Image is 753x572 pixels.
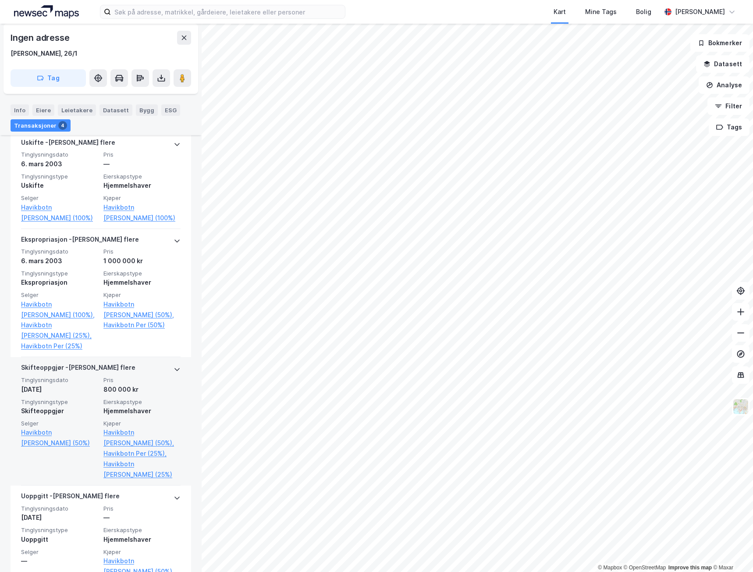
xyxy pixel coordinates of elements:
[103,159,181,169] div: —
[690,34,749,52] button: Bokmerker
[111,5,345,18] input: Søk på adresse, matrikkel, gårdeiere, leietakere eller personer
[21,180,98,191] div: Uskifte
[136,104,158,116] div: Bygg
[58,104,96,116] div: Leietakere
[21,526,98,534] span: Tinglysningstype
[21,202,98,223] a: Havikbotn [PERSON_NAME] (100%)
[103,151,181,158] span: Pris
[103,256,181,266] div: 1 000 000 kr
[696,55,749,73] button: Datasett
[103,248,181,255] span: Pris
[103,406,181,416] div: Hjemmelshaver
[11,104,29,116] div: Info
[32,104,54,116] div: Eiere
[21,406,98,416] div: Skifteoppgjør
[103,420,181,427] span: Kjøper
[585,7,617,17] div: Mine Tags
[21,194,98,202] span: Selger
[21,505,98,512] span: Tinglysningsdato
[21,151,98,158] span: Tinglysningsdato
[668,565,712,571] a: Improve this map
[21,256,98,266] div: 6. mars 2003
[21,173,98,180] span: Tinglysningstype
[21,299,98,320] a: Havikbotn [PERSON_NAME] (100%),
[103,448,181,459] a: Havikbotn Per (25%),
[598,565,622,571] a: Mapbox
[103,202,181,223] a: Havikbotn [PERSON_NAME] (100%)
[14,5,79,18] img: logo.a4113a55bc3d86da70a041830d287a7e.svg
[709,530,753,572] iframe: Chat Widget
[103,270,181,277] span: Eierskapstype
[161,104,180,116] div: ESG
[21,376,98,384] span: Tinglysningsdato
[21,556,98,566] div: —
[11,119,71,132] div: Transaksjoner
[11,48,78,59] div: [PERSON_NAME], 26/1
[21,427,98,448] a: Havikbotn [PERSON_NAME] (50%)
[554,7,566,17] div: Kart
[103,526,181,534] span: Eierskapstype
[21,341,98,351] a: Havikbotn Per (25%)
[103,459,181,480] a: Havikbotn [PERSON_NAME] (25%)
[103,173,181,180] span: Eierskapstype
[103,277,181,288] div: Hjemmelshaver
[103,376,181,384] span: Pris
[21,420,98,427] span: Selger
[103,291,181,299] span: Kjøper
[21,320,98,341] a: Havikbotn [PERSON_NAME] (25%),
[103,320,181,330] a: Havikbotn Per (50%)
[21,159,98,169] div: 6. mars 2003
[21,137,115,151] div: Uskifte - [PERSON_NAME] flere
[103,427,181,448] a: Havikbotn [PERSON_NAME] (50%),
[21,548,98,556] span: Selger
[675,7,725,17] div: [PERSON_NAME]
[21,362,135,376] div: Skifteoppgjør - [PERSON_NAME] flere
[103,384,181,395] div: 800 000 kr
[21,512,98,523] div: [DATE]
[21,384,98,395] div: [DATE]
[21,398,98,406] span: Tinglysningstype
[103,299,181,320] a: Havikbotn [PERSON_NAME] (50%),
[709,530,753,572] div: Kontrollprogram for chat
[103,505,181,512] span: Pris
[21,534,98,545] div: Uoppgitt
[99,104,132,116] div: Datasett
[103,194,181,202] span: Kjøper
[21,248,98,255] span: Tinglysningsdato
[709,118,749,136] button: Tags
[103,534,181,545] div: Hjemmelshaver
[103,398,181,406] span: Eierskapstype
[21,491,120,505] div: Uoppgitt - [PERSON_NAME] flere
[21,234,139,248] div: Ekspropriasjon - [PERSON_NAME] flere
[21,277,98,288] div: Ekspropriasjon
[732,398,749,415] img: Z
[58,121,67,130] div: 4
[699,76,749,94] button: Analyse
[21,291,98,299] span: Selger
[11,31,71,45] div: Ingen adresse
[103,512,181,523] div: —
[21,270,98,277] span: Tinglysningstype
[103,180,181,191] div: Hjemmelshaver
[624,565,666,571] a: OpenStreetMap
[636,7,651,17] div: Bolig
[707,97,749,115] button: Filter
[11,69,86,87] button: Tag
[103,548,181,556] span: Kjøper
